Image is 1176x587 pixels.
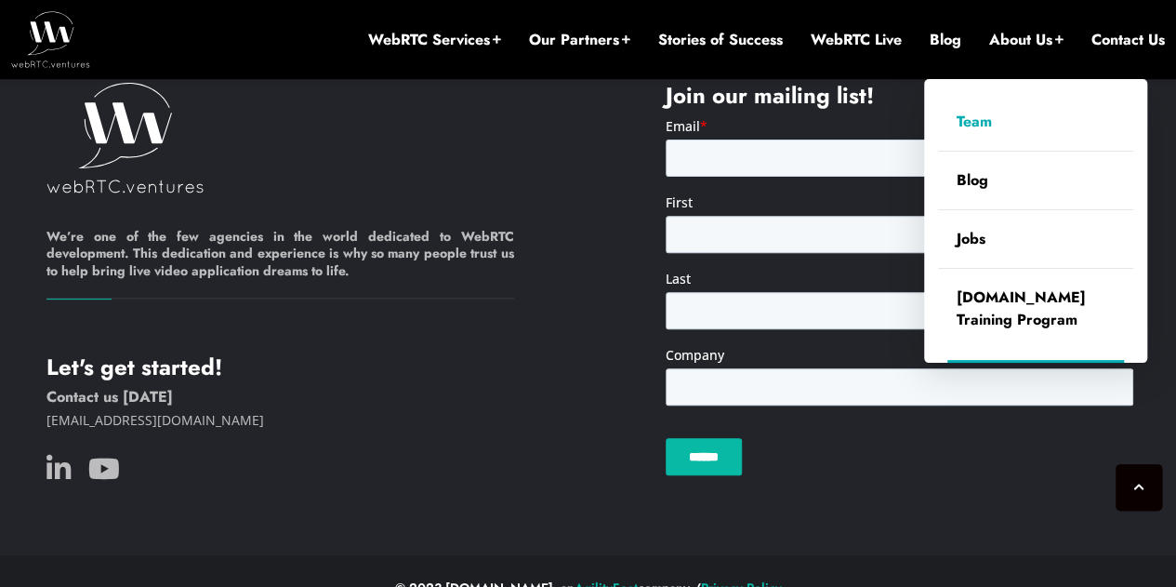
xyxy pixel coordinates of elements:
[938,93,1133,151] a: Team
[46,386,173,407] a: Contact us [DATE]
[938,210,1133,268] a: Jobs
[930,30,961,50] a: Blog
[666,117,1133,490] iframe: Form 0
[1091,30,1165,50] a: Contact Us
[368,30,501,50] a: WebRTC Services
[938,269,1133,349] a: [DOMAIN_NAME] Training Program
[989,30,1064,50] a: About Us
[46,228,514,299] h6: We’re one of the few agencies in the world dedicated to WebRTC development. This dedication and e...
[666,82,1133,110] h4: Join our mailing list!
[46,411,264,429] a: [EMAIL_ADDRESS][DOMAIN_NAME]
[658,30,783,50] a: Stories of Success
[811,30,902,50] a: WebRTC Live
[46,354,514,381] h4: Let's get started!
[938,152,1133,209] a: Blog
[11,11,90,67] img: WebRTC.ventures
[529,30,630,50] a: Our Partners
